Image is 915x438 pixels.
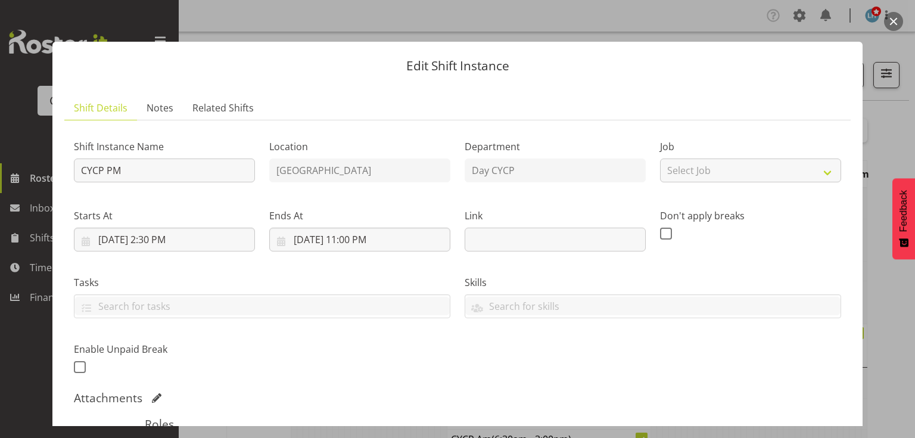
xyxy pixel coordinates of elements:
label: Link [465,209,646,223]
label: Shift Instance Name [74,139,255,154]
span: Feedback [898,190,909,232]
label: Skills [465,275,841,290]
label: Job [660,139,841,154]
span: Notes [147,101,173,115]
label: Tasks [74,275,450,290]
button: Feedback - Show survey [892,178,915,259]
p: Edit Shift Instance [64,60,851,72]
span: Related Shifts [192,101,254,115]
label: Ends At [269,209,450,223]
label: Don't apply breaks [660,209,841,223]
input: Click to select... [269,228,450,251]
h5: Attachments [74,391,142,405]
input: Search for skills [465,297,841,315]
label: Enable Unpaid Break [74,342,255,356]
h5: Roles [145,417,770,431]
input: Search for tasks [74,297,450,315]
label: Starts At [74,209,255,223]
label: Location [269,139,450,154]
input: Shift Instance Name [74,159,255,182]
span: Shift Details [74,101,127,115]
input: Click to select... [74,228,255,251]
label: Department [465,139,646,154]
